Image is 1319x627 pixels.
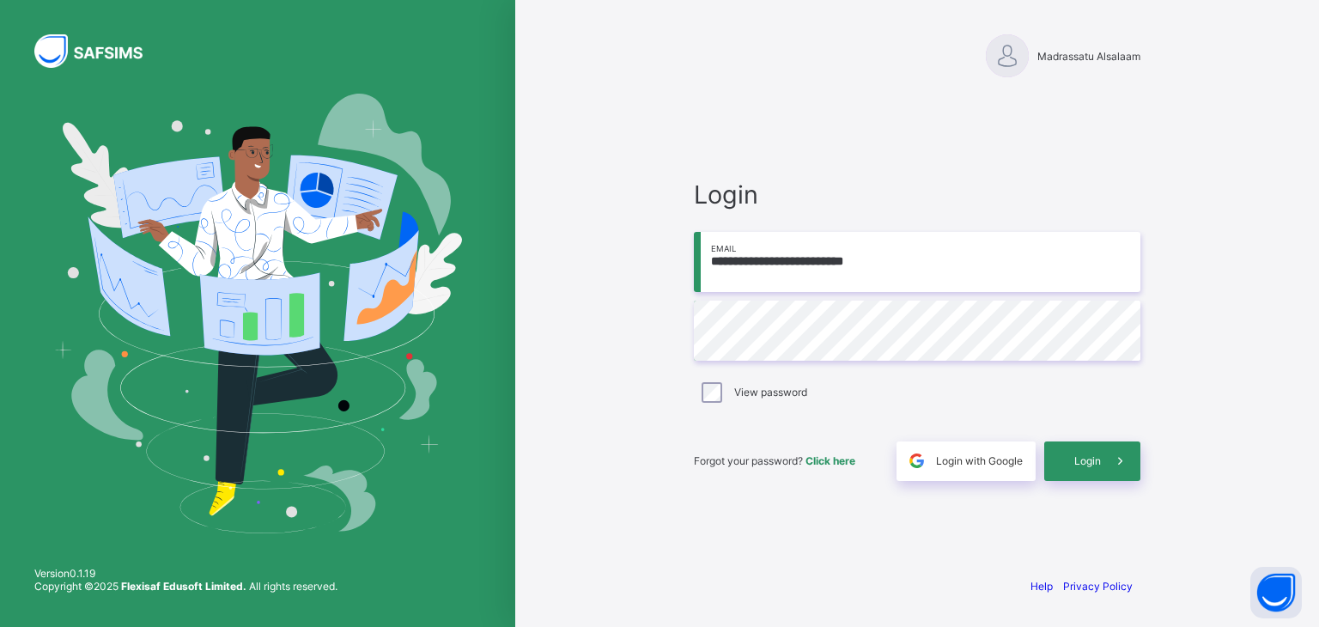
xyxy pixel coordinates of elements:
span: Login [694,180,1140,210]
label: View password [734,386,807,399]
img: google.396cfc9801f0270233282035f929180a.svg [907,451,927,471]
span: Madrassatu Alsalaam [1037,50,1140,63]
button: Open asap [1250,567,1302,618]
a: Privacy Policy [1063,580,1133,593]
strong: Flexisaf Edusoft Limited. [121,580,246,593]
img: Hero Image [53,94,462,533]
span: Version 0.1.19 [34,567,337,580]
span: Copyright © 2025 All rights reserved. [34,580,337,593]
a: Help [1030,580,1053,593]
span: Login with Google [936,454,1023,467]
span: Login [1074,454,1101,467]
img: SAFSIMS Logo [34,34,163,68]
span: Forgot your password? [694,454,855,467]
a: Click here [805,454,855,467]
